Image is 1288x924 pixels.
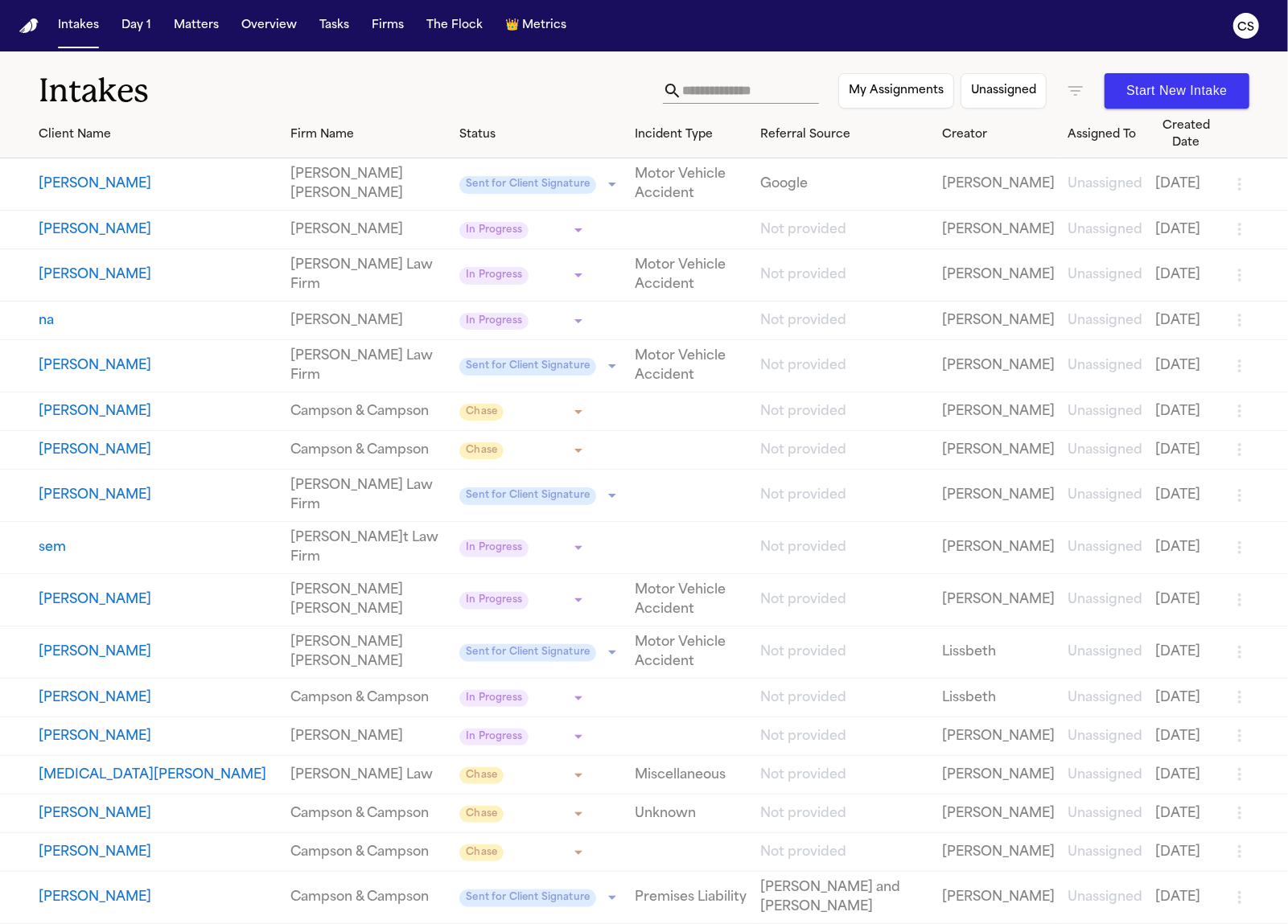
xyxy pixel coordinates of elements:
[459,841,588,864] div: Update intake status
[760,441,929,460] a: View details for Mandy Dewbre Clark
[635,804,747,823] a: View details for Lisa Fiel
[760,692,846,704] span: Not provided
[760,311,929,331] a: View details for na
[499,11,573,40] button: crownMetrics
[635,126,747,143] div: Incident Type
[1068,843,1142,862] a: View details for Joseph Vere
[760,878,929,917] a: View details for Robert L Holmes
[1068,224,1142,236] span: Unassigned
[961,73,1047,109] button: Unassigned
[1155,688,1217,708] a: View details for Johnny Ward
[459,889,596,907] span: Sent for Client Signature
[1068,590,1142,610] a: View details for Brian Stephens
[459,764,588,786] div: Update intake status
[39,441,278,460] button: View details for Mandy Dewbre Clark
[459,439,588,462] div: Update intake status
[39,843,278,862] button: View details for Joseph Vere
[1068,311,1142,331] a: View details for na
[1068,314,1142,327] span: Unassigned
[1155,766,1217,785] a: View details for Adrin Sivell
[459,690,529,708] span: In Progress
[1068,220,1142,240] a: View details for Joi Mitchell
[760,444,846,457] span: Not provided
[290,347,446,385] a: View details for Jaquonna Hardy
[51,11,105,40] a: Intakes
[459,725,588,748] div: Update intake status
[942,590,1055,610] a: View details for Brian Stephens
[760,126,929,143] div: Referral Source
[635,766,747,785] a: View details for Adrin Sivell
[1155,175,1217,194] a: View details for Thomas Curtis
[313,11,356,40] button: Tasks
[290,888,446,907] a: View details for Robert L Holmes
[635,888,747,907] a: View details for Robert L Holmes
[459,729,529,746] span: In Progress
[760,489,846,502] span: Not provided
[39,804,278,823] a: View details for Lisa Fiel
[39,71,663,111] h1: Intakes
[1155,727,1217,746] a: View details for Colette Pragides
[1068,888,1142,907] a: View details for Robert L Holmes
[19,18,39,34] img: Finch Logo
[1068,804,1142,823] a: View details for Lisa Fiel
[942,643,1055,662] a: View details for Amber Williams
[290,727,446,746] a: View details for Colette Pragides
[1155,356,1217,376] a: View details for Jaquonna Hardy
[1105,73,1249,109] button: Start New Intake
[290,804,446,823] a: View details for Lisa Fiel
[1068,643,1142,662] a: View details for Amber Williams
[39,356,278,376] button: View details for Jaquonna Hardy
[39,688,278,708] button: View details for Johnny Ward
[760,688,929,708] a: View details for Johnny Ward
[1068,538,1142,557] a: View details for sem
[365,11,410,40] a: Firms
[459,313,529,331] span: In Progress
[39,175,278,194] button: View details for Thomas Curtis
[39,727,278,746] a: View details for Colette Pragides
[942,126,1055,143] div: Creator
[1068,175,1142,194] a: View details for Thomas Curtis
[459,222,529,240] span: In Progress
[290,256,446,294] a: View details for Sharon M
[39,888,278,907] button: View details for Robert L Holmes
[290,766,446,785] a: View details for Adrin Sivell
[167,11,225,40] a: Matters
[1155,441,1217,460] a: View details for Mandy Dewbre Clark
[760,356,929,376] a: View details for Jaquonna Hardy
[39,538,278,557] a: View details for sem
[39,766,278,785] button: View details for Adrin Sivell
[459,442,504,460] span: Chase
[838,73,954,109] button: My Assignments
[115,11,158,40] a: Day 1
[1155,311,1217,331] a: View details for na
[459,358,596,376] span: Sent for Client Signature
[760,593,846,606] span: Not provided
[290,476,446,515] a: View details for Seyi Oluwafunmi
[39,126,278,143] div: Client Name
[1068,692,1142,704] span: Unassigned
[39,590,278,610] button: View details for Brian Stephens
[1068,891,1142,904] span: Unassigned
[39,643,278,662] button: View details for Amber Williams
[1155,486,1217,505] a: View details for Seyi Oluwafunmi
[1068,489,1142,502] span: Unassigned
[760,804,929,823] a: View details for Lisa Fiel
[1155,402,1217,421] a: View details for Gregory Stephens Irady
[1068,359,1142,372] span: Unassigned
[760,730,846,743] span: Not provided
[459,126,622,143] div: Status
[1068,402,1142,421] a: View details for Gregory Stephens Irady
[459,484,622,507] div: Update intake status
[942,888,1055,907] a: View details for Robert L Holmes
[290,688,446,708] a: View details for Johnny Ward
[1068,730,1142,743] span: Unassigned
[39,311,278,331] button: View details for na
[1155,888,1217,907] a: View details for Robert L Holmes
[1068,688,1142,708] a: View details for Johnny Ward
[290,528,446,567] a: View details for sem
[459,687,588,709] div: Update intake status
